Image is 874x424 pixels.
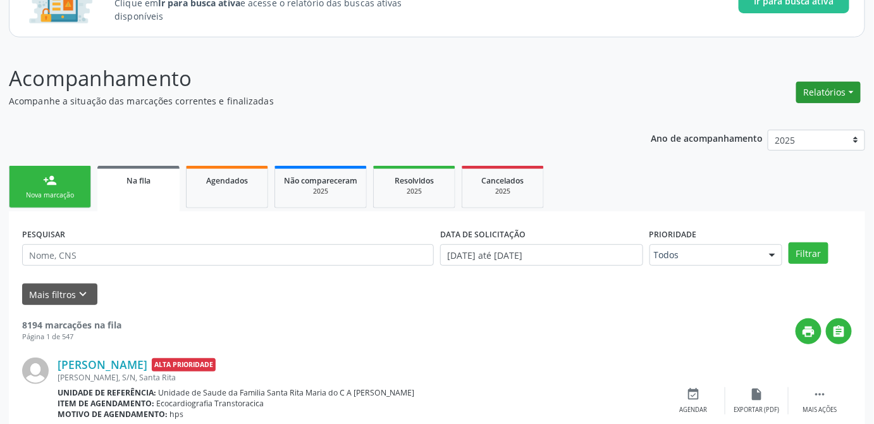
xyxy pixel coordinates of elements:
i: insert_drive_file [750,387,764,401]
i: print [802,325,816,339]
span: Não compareceram [284,175,357,186]
button:  [826,318,852,344]
span: Todos [654,249,756,261]
span: Agendados [206,175,248,186]
div: Mais ações [803,406,837,415]
input: Selecione um intervalo [440,244,643,266]
div: Exportar (PDF) [734,406,780,415]
div: 2025 [471,187,534,196]
span: Resolvidos [395,175,434,186]
b: Motivo de agendamento: [58,409,168,420]
i:  [813,387,827,401]
label: PESQUISAR [22,225,65,244]
label: DATA DE SOLICITAÇÃO [440,225,526,244]
span: Alta Prioridade [152,358,216,371]
span: Ecocardiografia Transtoracica [157,398,264,409]
div: 2025 [383,187,446,196]
i:  [832,325,846,339]
input: Nome, CNS [22,244,434,266]
img: img [22,358,49,384]
p: Ano de acompanhamento [651,130,763,146]
i: keyboard_arrow_down [77,287,90,301]
span: hps [170,409,184,420]
div: Agendar [680,406,708,415]
div: person_add [43,173,57,187]
a: [PERSON_NAME] [58,358,147,371]
b: Item de agendamento: [58,398,154,409]
button: Relatórios [796,82,861,103]
p: Acompanhe a situação das marcações correntes e finalizadas [9,94,608,108]
div: Página 1 de 547 [22,332,121,342]
div: [PERSON_NAME], S/N, Santa Rita [58,372,662,383]
label: Prioridade [649,225,697,244]
i: event_available [687,387,701,401]
button: Filtrar [789,242,828,264]
div: Nova marcação [18,190,82,200]
p: Acompanhamento [9,63,608,94]
b: Unidade de referência: [58,387,156,398]
div: 2025 [284,187,357,196]
button: Mais filtroskeyboard_arrow_down [22,284,97,306]
span: Unidade de Saude da Familia Santa Rita Maria do C A [PERSON_NAME] [159,387,415,398]
span: Na fila [126,175,151,186]
strong: 8194 marcações na fila [22,319,121,331]
button: print [796,318,822,344]
span: Cancelados [482,175,524,186]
